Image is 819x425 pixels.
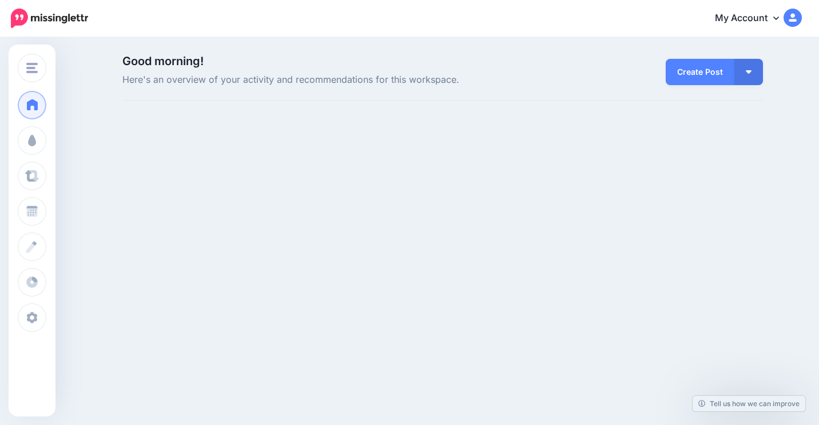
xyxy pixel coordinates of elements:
span: Here's an overview of your activity and recommendations for this workspace. [122,73,544,87]
img: arrow-down-white.png [746,70,752,74]
a: Tell us how we can improve [693,396,805,411]
a: My Account [703,5,802,33]
span: Good morning! [122,54,204,68]
img: Missinglettr [11,9,88,28]
img: menu.png [26,63,38,73]
a: Create Post [666,59,734,85]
